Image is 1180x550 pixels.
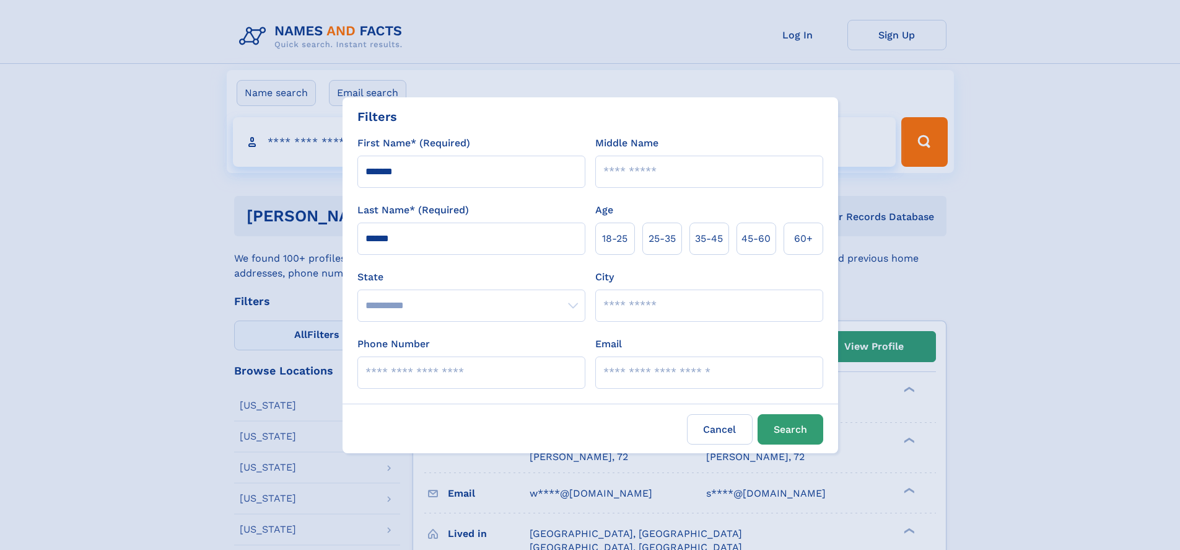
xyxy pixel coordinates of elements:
[595,203,613,218] label: Age
[357,270,585,285] label: State
[357,107,397,126] div: Filters
[794,231,813,246] span: 60+
[687,414,753,445] label: Cancel
[357,136,470,151] label: First Name* (Required)
[649,231,676,246] span: 25‑35
[741,231,771,246] span: 45‑60
[595,136,658,151] label: Middle Name
[602,231,627,246] span: 18‑25
[695,231,723,246] span: 35‑45
[357,203,469,218] label: Last Name* (Required)
[357,337,430,352] label: Phone Number
[595,337,622,352] label: Email
[595,270,614,285] label: City
[758,414,823,445] button: Search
